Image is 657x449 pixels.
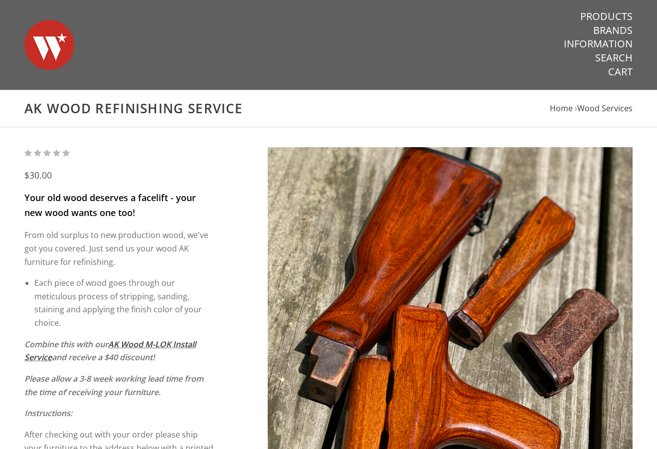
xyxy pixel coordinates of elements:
[595,51,633,64] a: Search
[24,228,215,268] p: From old surplus to new production wood, we've got you covered. Just send us your wood AK furnitu...
[24,408,72,419] em: Instructions:
[24,100,633,117] h1: AK Wood Refinishing Service
[24,339,196,363] em: Combine this with our and receive a $40 discount!
[24,10,74,80] img: Warsaw Wood Co.
[24,192,196,219] span: Your old wood deserves a facelift - your new wood wants one too!
[564,37,633,50] a: Information
[580,10,633,23] a: Products
[550,103,573,114] a: Home
[24,169,52,181] span: $30.00
[575,102,633,115] li: ›
[577,103,633,114] a: Wood Services
[608,65,633,78] a: Cart
[593,24,633,37] a: Brands
[24,373,203,398] em: Please allow a 3-8 week working lead time from the time of receiving your furniture.
[24,339,196,363] a: AK Wood M-LOK Install Service
[34,276,215,330] li: Each piece of wood goes through our meticulous process of stripping, sanding, staining and applyi...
